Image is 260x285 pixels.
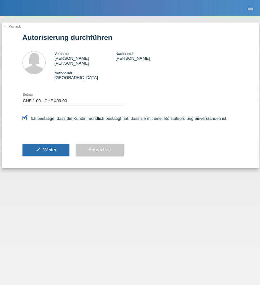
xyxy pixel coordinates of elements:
a: ← Zurück [3,24,21,29]
button: Abbrechen [76,144,124,156]
h1: Autorisierung durchführen [22,33,238,41]
span: Abbrechen [89,147,111,152]
div: [PERSON_NAME] [115,51,176,61]
button: check Weiter [22,144,69,156]
span: Weiter [43,147,56,152]
span: Vorname [55,52,69,56]
label: Ich bestätige, dass die Kundin mündlich bestätigt hat, dass sie mit einer Bonitätsprüfung einvers... [22,116,228,121]
i: check [35,147,40,152]
span: Nachname [115,52,132,56]
i: menu [247,5,254,12]
span: Nationalität [55,71,72,75]
div: [PERSON_NAME] [PERSON_NAME] [55,51,116,66]
div: [GEOGRAPHIC_DATA] [55,70,116,80]
a: menu [244,6,257,10]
